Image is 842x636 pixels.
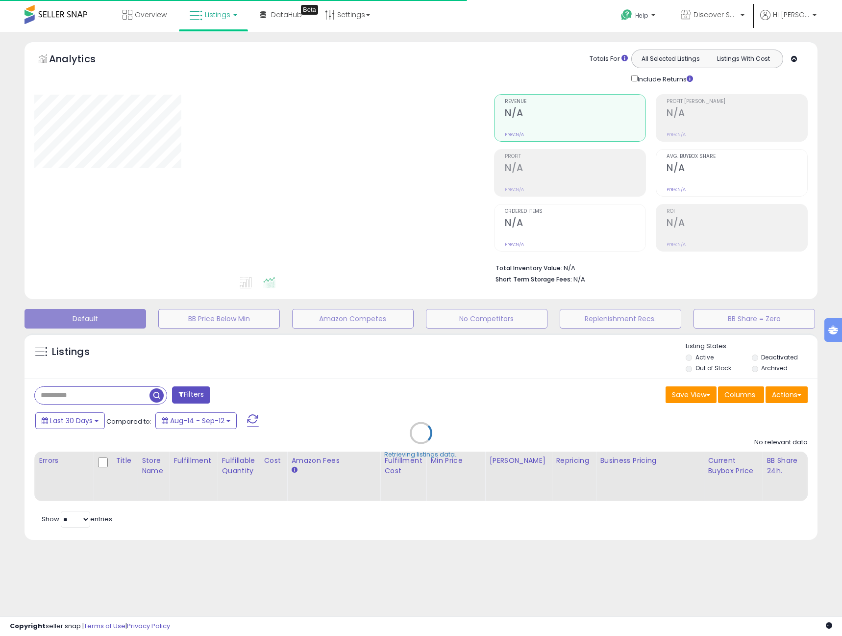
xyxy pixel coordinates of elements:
[560,309,681,329] button: Replenishment Recs.
[505,209,645,214] span: Ordered Items
[505,217,645,230] h2: N/A
[573,275,585,284] span: N/A
[495,261,800,273] li: N/A
[505,154,645,159] span: Profit
[426,309,547,329] button: No Competitors
[505,186,524,192] small: Prev: N/A
[707,52,780,65] button: Listings With Cost
[667,99,807,104] span: Profit [PERSON_NAME]
[667,241,686,247] small: Prev: N/A
[505,131,524,137] small: Prev: N/A
[667,107,807,121] h2: N/A
[505,162,645,176] h2: N/A
[505,99,645,104] span: Revenue
[292,309,414,329] button: Amazon Competes
[495,264,562,272] b: Total Inventory Value:
[667,131,686,137] small: Prev: N/A
[635,11,648,20] span: Help
[667,209,807,214] span: ROI
[624,73,705,84] div: Include Returns
[271,10,302,20] span: DataHub
[158,309,280,329] button: BB Price Below Min
[384,450,458,459] div: Retrieving listings data..
[620,9,633,21] i: Get Help
[667,162,807,176] h2: N/A
[135,10,167,20] span: Overview
[301,5,318,15] div: Tooltip anchor
[634,52,707,65] button: All Selected Listings
[590,54,628,64] div: Totals For
[49,52,115,68] h5: Analytics
[613,1,665,32] a: Help
[205,10,230,20] span: Listings
[760,10,817,32] a: Hi [PERSON_NAME]
[25,309,146,329] button: Default
[667,217,807,230] h2: N/A
[667,154,807,159] span: Avg. Buybox Share
[693,10,738,20] span: Discover Savings
[505,107,645,121] h2: N/A
[693,309,815,329] button: BB Share = Zero
[495,275,572,283] b: Short Term Storage Fees:
[667,186,686,192] small: Prev: N/A
[505,241,524,247] small: Prev: N/A
[773,10,810,20] span: Hi [PERSON_NAME]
